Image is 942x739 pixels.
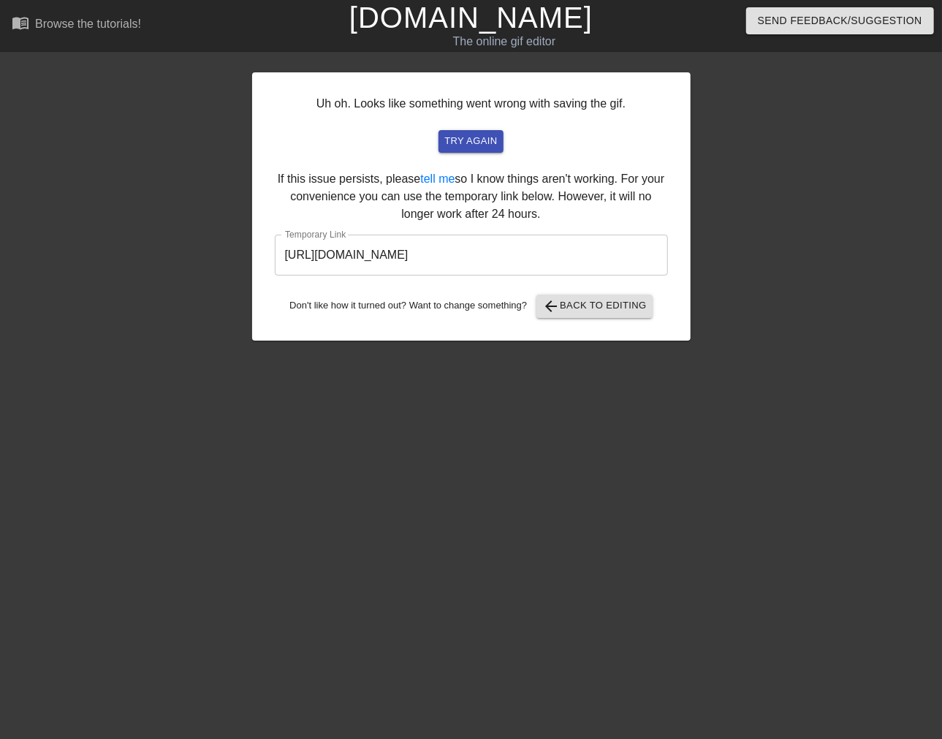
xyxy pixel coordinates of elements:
[252,72,691,341] div: Uh oh. Looks like something went wrong with saving the gif. If this issue persists, please so I k...
[542,298,560,315] span: arrow_back
[322,33,688,50] div: The online gif editor
[275,235,668,276] input: bare
[536,295,653,318] button: Back to Editing
[746,7,934,34] button: Send Feedback/Suggestion
[420,173,455,185] a: tell me
[444,133,497,150] span: try again
[12,14,141,37] a: Browse the tutorials!
[542,298,647,315] span: Back to Editing
[12,14,29,31] span: menu_book
[35,18,141,30] div: Browse the tutorials!
[349,1,593,34] a: [DOMAIN_NAME]
[275,295,668,318] div: Don't like how it turned out? Want to change something?
[438,130,503,153] button: try again
[758,12,922,30] span: Send Feedback/Suggestion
